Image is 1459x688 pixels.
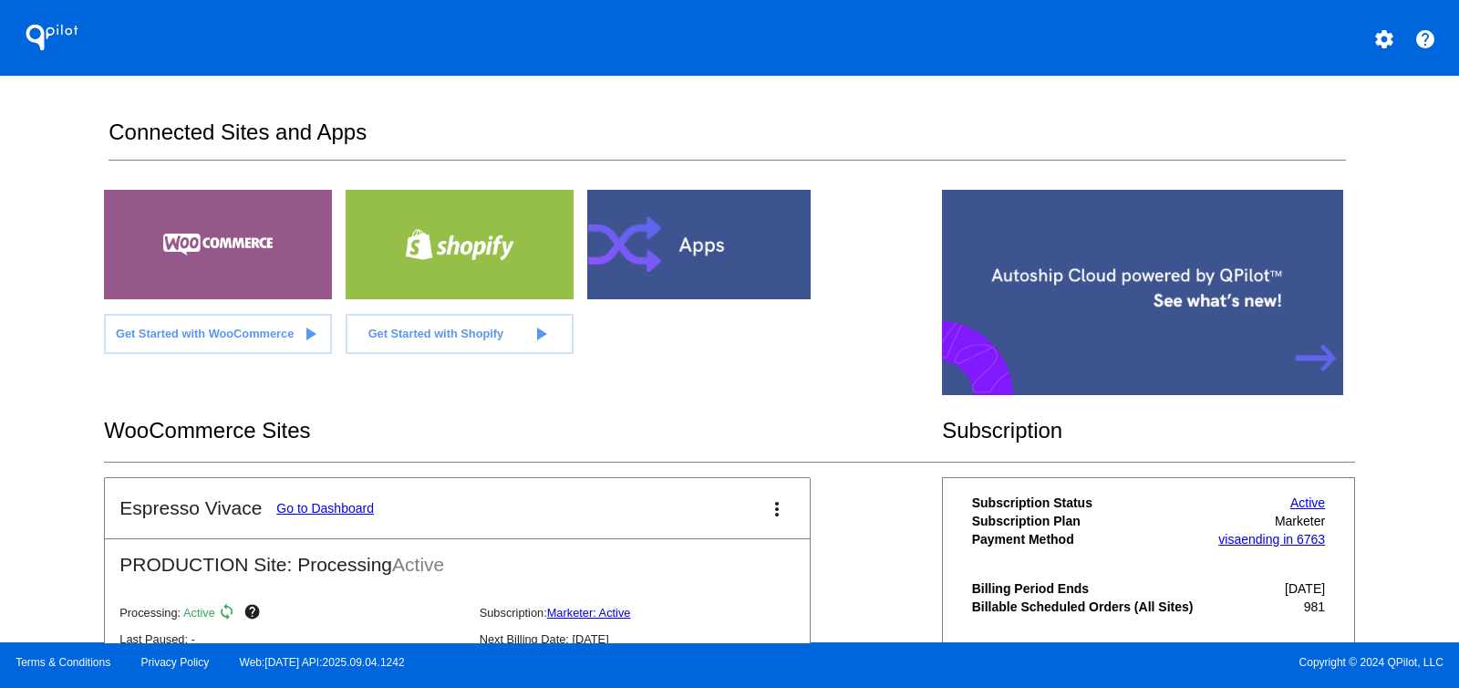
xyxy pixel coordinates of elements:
[243,603,265,625] mat-icon: help
[183,606,215,620] span: Active
[119,603,464,625] p: Processing:
[119,632,464,646] p: Last Paused: -
[1290,495,1325,510] a: Active
[1285,581,1325,596] span: [DATE]
[971,513,1209,529] th: Subscription Plan
[105,539,810,576] h2: PRODUCTION Site: Processing
[16,19,88,56] h1: QPilot
[218,603,240,625] mat-icon: sync
[16,656,110,669] a: Terms & Conditions
[1373,28,1395,50] mat-icon: settings
[119,497,262,519] h2: Espresso Vivace
[141,656,210,669] a: Privacy Policy
[745,656,1443,669] span: Copyright © 2024 QPilot, LLC
[766,498,788,520] mat-icon: more_vert
[240,656,405,669] a: Web:[DATE] API:2025.09.04.1242
[480,606,824,620] p: Subscription:
[480,632,824,646] p: Next Billing Date: [DATE]
[368,327,504,340] span: Get Started with Shopify
[971,495,1209,511] th: Subscription Status
[1218,532,1241,547] span: visa
[1304,599,1325,614] span: 981
[530,323,552,345] mat-icon: play_arrow
[1414,28,1436,50] mat-icon: help
[116,327,294,340] span: Get Started with WooCommerce
[1218,532,1325,547] a: visaending in 6763
[971,531,1209,547] th: Payment Method
[346,314,574,354] a: Get Started with Shopify
[547,606,631,620] a: Marketer: Active
[104,418,942,443] h2: WooCommerce Sites
[392,554,444,575] span: Active
[1275,514,1325,528] span: Marketer
[971,580,1209,597] th: Billing Period Ends
[299,323,321,345] mat-icon: play_arrow
[109,120,1345,161] h2: Connected Sites and Apps
[276,501,374,516] a: Go to Dashboard
[104,314,332,354] a: Get Started with WooCommerce
[971,599,1209,615] th: Billable Scheduled Orders (All Sites)
[942,418,1355,443] h2: Subscription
